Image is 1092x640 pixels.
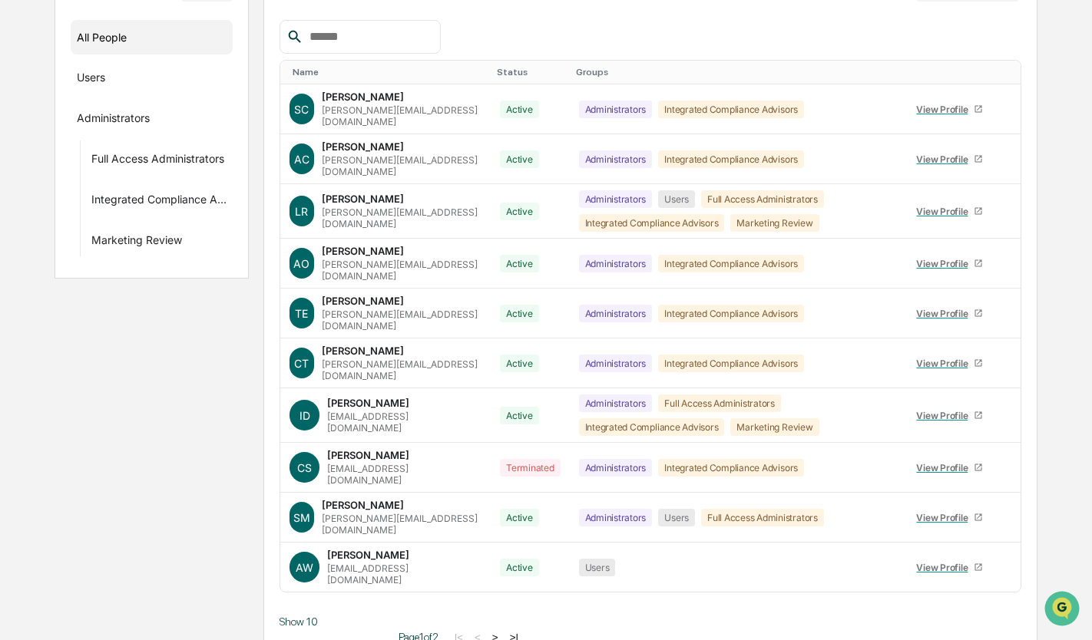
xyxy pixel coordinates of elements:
[910,351,990,375] a: View Profile
[916,153,974,165] div: View Profile
[77,25,227,50] div: All People
[910,456,990,480] a: View Profile
[322,499,404,511] div: [PERSON_NAME]
[261,122,280,140] button: Start new chat
[15,32,280,57] p: How can we help?
[910,147,990,171] a: View Profile
[280,615,387,628] div: Show 10
[579,509,653,526] div: Administrators
[322,358,481,381] div: [PERSON_NAME][EMAIL_ADDRESS][DOMAIN_NAME]
[322,345,404,357] div: [PERSON_NAME]
[294,103,309,116] span: SC
[52,133,194,145] div: We're available if you need us!
[500,407,539,424] div: Active
[579,355,653,372] div: Administrators
[500,255,539,272] div: Active
[500,509,539,526] div: Active
[658,305,804,322] div: Integrated Compliance Advisors
[579,418,725,436] div: Integrated Compliance Advisors
[297,461,312,474] span: CS
[916,512,974,523] div: View Profile
[322,259,481,282] div: [PERSON_NAME][EMAIL_ADDRESS][DOMAIN_NAME]
[916,462,974,473] div: View Profile
[579,305,653,322] div: Administrators
[910,404,990,427] a: View Profile
[15,224,28,236] div: 🔎
[500,203,539,220] div: Active
[658,509,695,526] div: Users
[500,150,539,168] div: Active
[31,223,97,238] span: Data Lookup
[910,200,990,223] a: View Profile
[293,257,309,270] span: AO
[9,187,105,215] a: 🖐️Preclearance
[916,358,974,369] div: View Profile
[293,67,485,78] div: Toggle SortBy
[500,101,539,118] div: Active
[295,205,308,218] span: LR
[153,260,186,272] span: Pylon
[327,562,481,586] div: [EMAIL_ADDRESS][DOMAIN_NAME]
[907,67,993,78] div: Toggle SortBy
[500,559,539,576] div: Active
[579,559,616,576] div: Users
[322,245,404,257] div: [PERSON_NAME]
[916,562,974,573] div: View Profile
[299,409,310,422] span: ID
[500,459,561,477] div: Terminated
[294,357,309,370] span: CT
[910,302,990,325] a: View Profile
[916,410,974,421] div: View Profile
[579,190,653,208] div: Administrators
[296,561,313,574] span: AW
[1011,67,1014,78] div: Toggle SortBy
[576,67,895,78] div: Toggle SortBy
[579,394,653,412] div: Administrators
[295,307,308,320] span: TE
[910,97,990,121] a: View Profile
[910,252,990,275] a: View Profile
[497,67,564,78] div: Toggle SortBy
[322,206,481,229] div: [PERSON_NAME][EMAIL_ADDRESS][DOMAIN_NAME]
[730,214,819,232] div: Marketing Review
[108,259,186,272] a: Powered byPylon
[77,71,105,89] div: Users
[322,295,404,307] div: [PERSON_NAME]
[322,91,404,103] div: [PERSON_NAME]
[322,513,481,536] div: [PERSON_NAME][EMAIL_ADDRESS][DOMAIN_NAME]
[500,305,539,322] div: Active
[15,195,28,207] div: 🖐️
[9,216,103,244] a: 🔎Data Lookup
[327,411,481,434] div: [EMAIL_ADDRESS][DOMAIN_NAME]
[322,140,404,153] div: [PERSON_NAME]
[658,150,804,168] div: Integrated Compliance Advisors
[327,449,409,461] div: [PERSON_NAME]
[91,233,182,252] div: Marketing Review
[730,418,819,436] div: Marketing Review
[500,355,539,372] div: Active
[910,506,990,529] a: View Profile
[322,154,481,177] div: [PERSON_NAME][EMAIL_ADDRESS][DOMAIN_NAME]
[658,355,804,372] div: Integrated Compliance Advisors
[127,193,190,209] span: Attestations
[916,258,974,269] div: View Profile
[658,190,695,208] div: Users
[916,206,974,217] div: View Profile
[111,195,124,207] div: 🗄️
[658,459,804,477] div: Integrated Compliance Advisors
[579,214,725,232] div: Integrated Compliance Advisors
[105,187,197,215] a: 🗄️Attestations
[327,549,409,561] div: [PERSON_NAME]
[701,509,824,526] div: Full Access Administrators
[579,459,653,477] div: Administrators
[579,255,653,272] div: Administrators
[294,153,309,166] span: AC
[327,463,481,486] div: [EMAIL_ADDRESS][DOMAIN_NAME]
[322,104,481,127] div: [PERSON_NAME][EMAIL_ADDRESS][DOMAIN_NAME]
[91,193,227,211] div: Integrated Compliance Advisors
[916,104,974,115] div: View Profile
[916,308,974,319] div: View Profile
[91,152,224,170] div: Full Access Administrators
[293,511,310,524] span: SM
